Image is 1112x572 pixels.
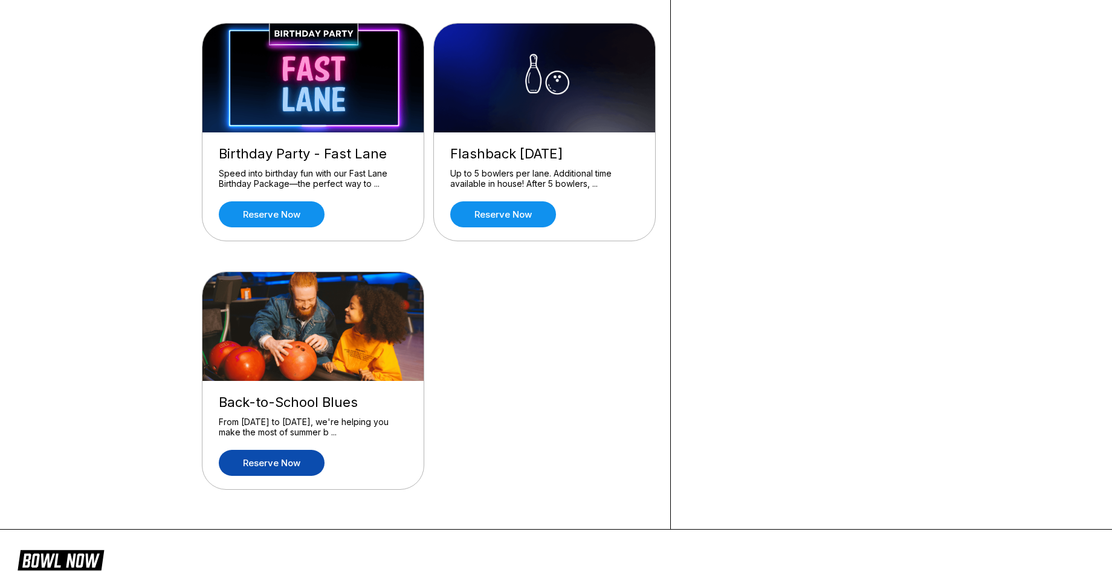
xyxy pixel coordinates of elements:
a: Reserve now [219,201,325,227]
div: Flashback [DATE] [450,146,639,162]
div: From [DATE] to [DATE], we're helping you make the most of summer b ... [219,417,407,438]
a: Reserve now [219,450,325,476]
a: Reserve now [450,201,556,227]
div: Up to 5 bowlers per lane. Additional time available in house! After 5 bowlers, ... [450,168,639,189]
div: Speed into birthday fun with our Fast Lane Birthday Package—the perfect way to ... [219,168,407,189]
div: Birthday Party - Fast Lane [219,146,407,162]
img: Flashback Friday [434,24,656,132]
img: Birthday Party - Fast Lane [202,24,425,132]
div: Back-to-School Blues [219,394,407,411]
img: Back-to-School Blues [202,272,425,381]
